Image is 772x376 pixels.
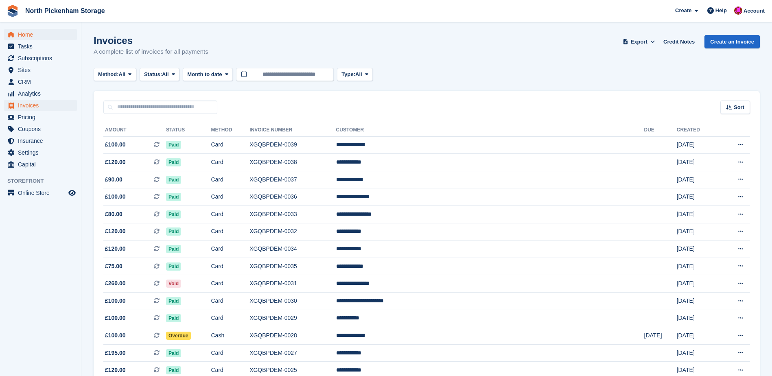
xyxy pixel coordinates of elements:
td: XGQBPDEM-0038 [249,154,336,171]
span: Paid [166,158,181,166]
td: [DATE] [677,206,719,223]
th: Created [677,124,719,137]
th: Method [211,124,249,137]
td: XGQBPDEM-0034 [249,240,336,258]
span: Void [166,280,181,288]
td: XGQBPDEM-0028 [249,327,336,345]
th: Status [166,124,211,137]
span: Overdue [166,332,191,340]
span: Sort [734,103,744,111]
span: Sites [18,64,67,76]
a: menu [4,159,77,170]
span: Home [18,29,67,40]
td: Card [211,171,249,188]
img: stora-icon-8386f47178a22dfd0bd8f6a31ec36ba5ce8667c1dd55bd0f319d3a0aa187defe.svg [7,5,19,17]
td: [DATE] [677,188,719,206]
td: [DATE] [677,154,719,171]
td: Cash [211,327,249,345]
span: Paid [166,297,181,305]
span: £100.00 [105,314,126,322]
a: menu [4,29,77,40]
span: Paid [166,314,181,322]
th: Customer [336,124,644,137]
span: Online Store [18,187,67,199]
span: Paid [166,193,181,201]
span: £90.00 [105,175,122,184]
span: Settings [18,147,67,158]
span: Type: [341,70,355,79]
td: Card [211,310,249,327]
td: Card [211,275,249,293]
button: Type: All [337,68,373,81]
button: Month to date [183,68,233,81]
a: Preview store [67,188,77,198]
span: Month to date [187,70,222,79]
td: [DATE] [677,293,719,310]
span: Help [715,7,727,15]
td: [DATE] [677,275,719,293]
span: £120.00 [105,366,126,374]
span: Account [744,7,765,15]
td: [DATE] [677,327,719,345]
span: Export [631,38,647,46]
a: menu [4,52,77,64]
span: Paid [166,176,181,184]
span: £120.00 [105,227,126,236]
span: Paid [166,210,181,219]
span: Status: [144,70,162,79]
span: Paid [166,141,181,149]
span: Paid [166,227,181,236]
span: All [355,70,362,79]
td: Card [211,223,249,240]
td: XGQBPDEM-0031 [249,275,336,293]
span: £100.00 [105,192,126,201]
span: Paid [166,366,181,374]
span: Paid [166,262,181,271]
span: £120.00 [105,158,126,166]
span: £80.00 [105,210,122,219]
a: menu [4,41,77,52]
td: XGQBPDEM-0036 [249,188,336,206]
button: Export [621,35,657,48]
span: £75.00 [105,262,122,271]
th: Due [644,124,677,137]
td: [DATE] [677,310,719,327]
a: Credit Notes [660,35,698,48]
a: menu [4,76,77,87]
span: All [162,70,169,79]
span: Pricing [18,111,67,123]
button: Status: All [140,68,179,81]
h1: Invoices [94,35,208,46]
span: £100.00 [105,140,126,149]
button: Method: All [94,68,136,81]
th: Invoice Number [249,124,336,137]
span: Method: [98,70,119,79]
span: Coupons [18,123,67,135]
td: Card [211,154,249,171]
p: A complete list of invoices for all payments [94,47,208,57]
img: Dylan Taylor [734,7,742,15]
span: £120.00 [105,245,126,253]
td: Card [211,344,249,362]
td: XGQBPDEM-0027 [249,344,336,362]
span: Invoices [18,100,67,111]
span: £100.00 [105,297,126,305]
th: Amount [103,124,166,137]
a: menu [4,64,77,76]
span: Subscriptions [18,52,67,64]
a: menu [4,100,77,111]
td: XGQBPDEM-0037 [249,171,336,188]
span: Storefront [7,177,81,185]
span: £195.00 [105,349,126,357]
td: XGQBPDEM-0032 [249,223,336,240]
td: XGQBPDEM-0030 [249,293,336,310]
span: Paid [166,245,181,253]
span: £260.00 [105,279,126,288]
td: Card [211,188,249,206]
td: Card [211,206,249,223]
td: [DATE] [677,136,719,154]
td: Card [211,258,249,275]
td: XGQBPDEM-0039 [249,136,336,154]
a: North Pickenham Storage [22,4,108,17]
a: menu [4,135,77,146]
